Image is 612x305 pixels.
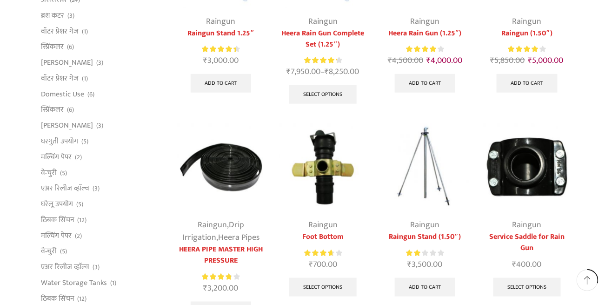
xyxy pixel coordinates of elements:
a: ठिबक सिंचन [41,212,74,228]
img: Foot Bottom [279,123,367,211]
div: Rated 4.00 out of 5 [508,44,546,54]
a: HEERA PIPE MASTER HIGH PRESSURE [177,244,265,266]
a: वेन्चुरी [41,244,57,259]
div: , , [177,219,265,244]
span: ₹ [204,281,208,295]
img: Rain Gun Stand 1.5 [381,123,469,211]
span: (3) [93,184,100,193]
a: ब्रश कटर [41,7,64,23]
span: ₹ [528,54,532,68]
a: मल्चिंग पेपर [41,149,72,165]
span: Rated out of 5 [508,44,539,54]
span: (3) [67,11,74,20]
span: (6) [67,105,74,115]
span: (5) [76,200,83,209]
a: वॉटर प्रेशर गेज [41,23,79,39]
span: (3) [93,263,100,272]
a: Add to cart: “Raingun Stand (1.50")” [395,278,456,297]
span: (1) [110,278,116,288]
div: Rated 4.00 out of 5 [406,44,444,54]
span: (12) [77,294,86,304]
bdi: 5,850.00 [491,54,525,68]
bdi: 400.00 [512,258,542,271]
span: (5) [60,169,67,178]
a: Heera Pipes [218,230,259,244]
a: वॉटर प्रेशर गेज [41,70,79,86]
span: ₹ [309,258,313,271]
a: Raingun [308,14,338,28]
a: Drip Irrigation [182,218,244,244]
span: Rated out of 5 [304,55,337,65]
bdi: 3,200.00 [204,281,239,295]
div: Rated 3.86 out of 5 [202,272,240,282]
span: (12) [77,216,86,225]
span: Rated out of 5 [406,248,421,258]
a: [PERSON_NAME] [41,118,93,134]
span: Rated out of 5 [406,44,436,54]
img: Service Saddle For Rain Gun [483,123,571,211]
bdi: 8,250.00 [325,65,359,79]
span: (5) [60,247,67,256]
bdi: 4,500.00 [388,54,423,68]
span: Rated out of 5 [202,272,232,282]
span: ₹ [512,258,517,271]
a: Heera Rain Gun Complete Set (1.25″) [279,28,367,50]
a: स्प्रिंकलर [41,39,64,55]
a: Water Storage Tanks [41,275,107,291]
span: ₹ [287,65,291,79]
a: Raingun [410,14,439,28]
a: Raingun [512,218,542,232]
span: (3) [96,58,103,68]
a: मल्चिंग पेपर [41,228,72,244]
span: (1) [82,27,88,36]
span: Rated out of 5 [304,248,333,258]
a: घरगुती उपयोग [41,133,78,149]
a: एअर रिलीज व्हाॅल्व [41,181,89,197]
bdi: 3,500.00 [407,258,442,271]
div: Rated 3.75 out of 5 [304,248,342,258]
span: (3) [96,121,103,130]
img: Heera Flex Pipe [177,123,265,211]
div: Rated 2.00 out of 5 [406,248,444,258]
bdi: 3,000.00 [203,54,239,68]
a: Service Saddle for Rain Gun [483,231,571,254]
a: Foot Bottom [279,231,367,243]
a: Add to cart: “Raingun Stand 1.25"” [191,74,252,93]
span: ₹ [325,65,329,79]
a: Raingun Stand (1.50″) [381,231,469,243]
a: Add to cart: “Heera Rain Gun (1.25")” [395,74,456,93]
a: Select options for “Foot Bottom” [289,278,357,297]
span: (2) [75,231,82,241]
span: ₹ [426,54,431,68]
a: Select options for “Service Saddle for Rain Gun” [493,278,561,297]
a: Raingun [206,14,236,28]
span: (6) [87,90,94,99]
a: Select options for “Heera Rain Gun Complete Set (1.25")” [289,85,357,104]
a: Raingun [410,218,439,232]
a: [PERSON_NAME] [41,55,93,71]
a: एअर रिलीज व्हाॅल्व [41,259,89,275]
span: – [279,66,367,78]
a: Domestic Use [41,86,84,102]
bdi: 4,000.00 [426,54,462,68]
a: Add to cart: “Raingun (1.50")” [497,74,558,93]
a: घरेलू उपयोग [41,197,73,212]
a: Heera Rain Gun (1.25″) [381,28,469,39]
bdi: 7,950.00 [287,65,321,79]
span: (1) [82,74,88,83]
span: Rated out of 5 [202,44,236,54]
span: ₹ [388,54,392,68]
a: Raingun [198,218,227,232]
span: ₹ [203,54,207,68]
bdi: 700.00 [309,258,337,271]
a: Raingun [512,14,542,28]
span: (2) [75,153,82,162]
a: Raingun (1.50″) [483,28,571,39]
span: ₹ [407,258,412,271]
div: Rated 4.38 out of 5 [304,55,342,65]
span: ₹ [491,54,495,68]
div: Rated 4.50 out of 5 [202,44,240,54]
a: Raingun Stand 1.25″ [177,28,265,39]
a: वेन्चुरी [41,165,57,181]
span: (6) [67,42,74,52]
